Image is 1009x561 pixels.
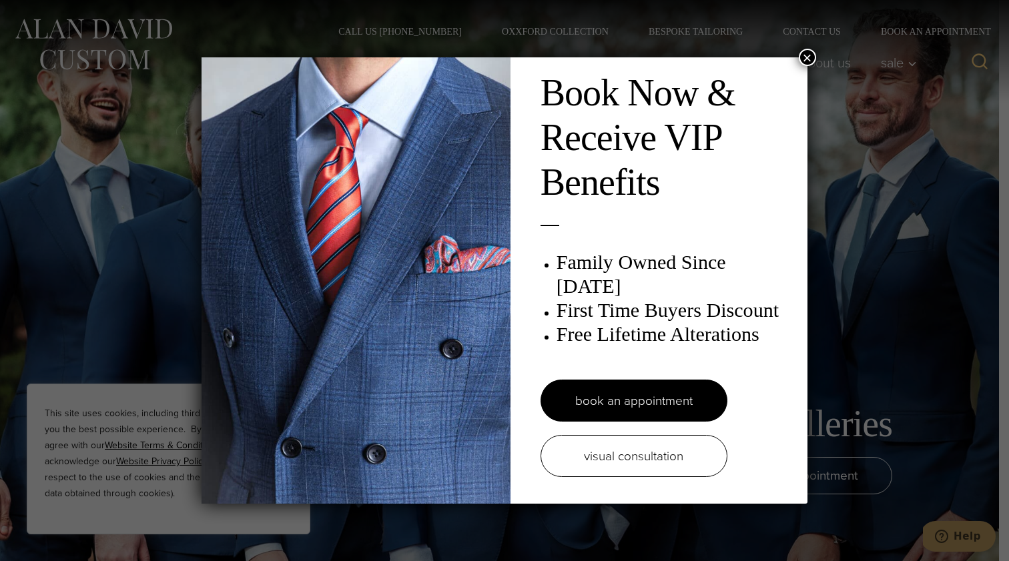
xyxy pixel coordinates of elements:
h3: First Time Buyers Discount [557,298,794,322]
button: Close [799,49,816,66]
a: book an appointment [541,380,727,422]
a: visual consultation [541,435,727,477]
span: Help [31,9,58,21]
h2: Book Now & Receive VIP Benefits [541,71,794,205]
h3: Free Lifetime Alterations [557,322,794,346]
h3: Family Owned Since [DATE] [557,250,794,298]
